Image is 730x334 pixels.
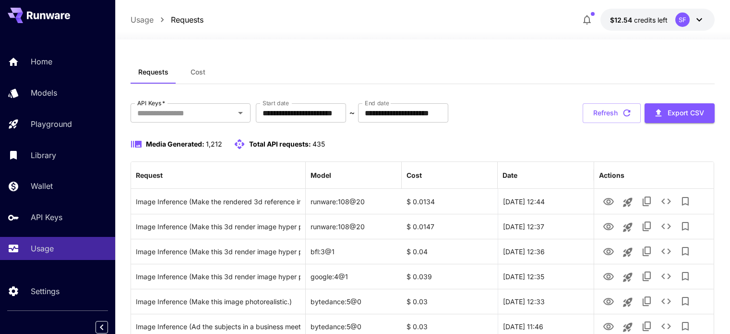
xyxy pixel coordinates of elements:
div: Actions [599,171,624,179]
button: See details [657,192,676,211]
span: credits left [634,16,668,24]
a: Usage [131,14,154,25]
button: Launch in playground [618,293,637,312]
button: Copy TaskUUID [637,242,657,261]
div: $ 0.0147 [402,214,498,239]
span: 1,212 [206,140,222,148]
div: 30 Sep, 2025 12:35 [498,264,594,289]
p: Home [31,56,52,67]
button: Collapse sidebar [96,321,108,334]
button: See details [657,267,676,286]
button: View [599,241,618,261]
button: Add to library [676,267,695,286]
button: View [599,291,618,311]
div: Model [311,171,331,179]
label: API Keys [137,99,165,107]
div: runware:108@20 [306,189,402,214]
label: Start date [263,99,289,107]
button: View [599,191,618,211]
div: 30 Sep, 2025 12:36 [498,239,594,264]
div: bfl:3@1 [306,239,402,264]
p: Library [31,149,56,161]
button: Add to library [676,217,695,236]
button: Add to library [676,242,695,261]
button: See details [657,292,676,311]
div: $12.54314 [610,15,668,25]
button: See details [657,242,676,261]
span: Requests [138,68,168,76]
button: Open [234,106,247,120]
div: 30 Sep, 2025 12:33 [498,289,594,314]
button: Launch in playground [618,268,637,287]
div: runware:108@20 [306,214,402,239]
div: bytedance:5@0 [306,289,402,314]
button: Refresh [583,103,641,123]
div: 30 Sep, 2025 12:44 [498,189,594,214]
p: Usage [31,243,54,254]
p: Wallet [31,180,53,192]
div: Request [136,171,163,179]
nav: breadcrumb [131,14,203,25]
div: SF [675,12,690,27]
button: Launch in playground [618,243,637,262]
button: View [599,216,618,236]
button: See details [657,217,676,236]
div: Click to copy prompt [136,214,300,239]
button: Launch in playground [618,218,637,237]
button: $12.54314SF [600,9,715,31]
button: Copy TaskUUID [637,192,657,211]
p: ~ [349,107,355,119]
button: Copy TaskUUID [637,267,657,286]
div: $ 0.0134 [402,189,498,214]
div: Cost [407,171,422,179]
div: Click to copy prompt [136,239,300,264]
div: Click to copy prompt [136,289,300,314]
button: Copy TaskUUID [637,217,657,236]
div: Click to copy prompt [136,264,300,289]
div: 30 Sep, 2025 12:37 [498,214,594,239]
div: $ 0.04 [402,239,498,264]
p: Models [31,87,57,99]
div: Click to copy prompt [136,189,300,214]
span: Total API requests: [249,140,311,148]
p: API Keys [31,211,62,223]
span: 435 [312,140,325,148]
p: Settings [31,285,60,297]
div: Date [503,171,517,179]
div: $ 0.03 [402,289,498,314]
span: Cost [191,68,205,76]
button: Add to library [676,192,695,211]
button: Launch in playground [618,193,637,212]
span: Media Generated: [146,140,204,148]
button: Add to library [676,292,695,311]
div: google:4@1 [306,264,402,289]
button: Copy TaskUUID [637,292,657,311]
button: View [599,266,618,286]
a: Requests [171,14,203,25]
p: Playground [31,118,72,130]
button: Export CSV [645,103,715,123]
div: $ 0.039 [402,264,498,289]
span: $12.54 [610,16,634,24]
label: End date [365,99,389,107]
